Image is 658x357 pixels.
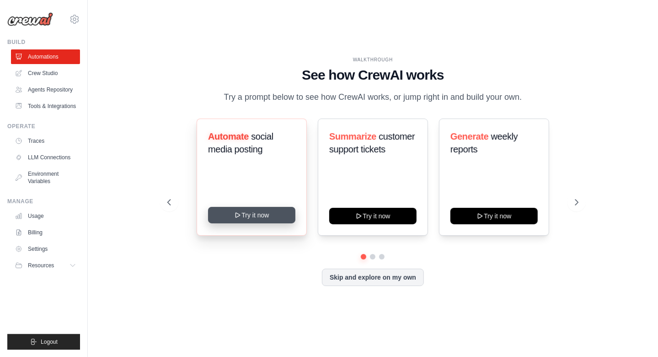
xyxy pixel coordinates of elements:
a: Settings [11,242,80,256]
button: Logout [7,334,80,350]
a: Automations [11,49,80,64]
iframe: Chat Widget [612,313,658,357]
a: Traces [11,134,80,148]
a: Billing [11,225,80,240]
a: Agents Repository [11,82,80,97]
button: Try it now [329,208,417,224]
span: Automate [208,131,249,141]
img: Logo [7,12,53,26]
span: Logout [41,338,58,346]
span: Generate [450,131,489,141]
a: Environment Variables [11,167,80,189]
a: Tools & Integrations [11,99,80,114]
div: Operate [7,123,80,130]
p: Try a prompt below to see how CrewAI works, or jump right in and build your own. [219,91,526,104]
button: Try it now [450,208,538,224]
h1: See how CrewAI works [167,67,578,83]
div: WALKTHROUGH [167,56,578,63]
button: Skip and explore on my own [322,269,424,286]
div: Build [7,38,80,46]
a: Usage [11,209,80,223]
a: Crew Studio [11,66,80,81]
a: LLM Connections [11,150,80,165]
button: Resources [11,258,80,273]
span: Resources [28,262,54,269]
div: Manage [7,198,80,205]
button: Try it now [208,207,295,223]
span: Summarize [329,131,376,141]
span: weekly reports [450,131,518,154]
